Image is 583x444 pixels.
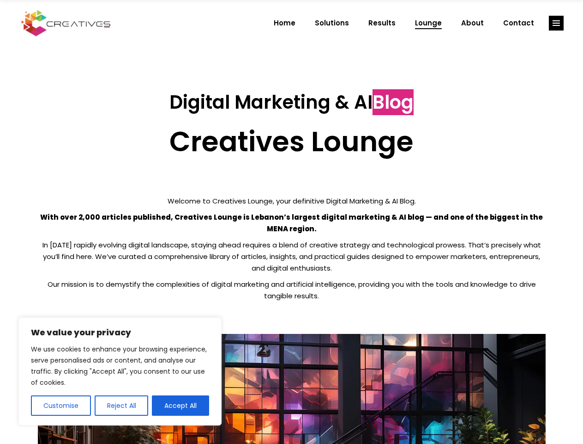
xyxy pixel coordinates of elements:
[19,9,113,37] img: Creatives
[152,395,209,416] button: Accept All
[18,317,222,425] div: We value your privacy
[40,212,543,234] strong: With over 2,000 articles published, Creatives Lounge is Lebanon’s largest digital marketing & AI ...
[38,195,546,207] p: Welcome to Creatives Lounge, your definitive Digital Marketing & AI Blog.
[503,11,534,35] span: Contact
[38,278,546,302] p: Our mission is to demystify the complexities of digital marketing and artificial intelligence, pr...
[373,89,414,115] span: Blog
[31,344,209,388] p: We use cookies to enhance your browsing experience, serve personalised ads or content, and analys...
[38,125,546,158] h2: Creatives Lounge
[415,11,442,35] span: Lounge
[549,16,564,31] a: link
[405,11,451,35] a: Lounge
[274,11,295,35] span: Home
[31,395,91,416] button: Customise
[31,327,209,338] p: We value your privacy
[264,11,305,35] a: Home
[38,91,546,113] h3: Digital Marketing & AI
[451,11,493,35] a: About
[305,11,359,35] a: Solutions
[493,11,544,35] a: Contact
[315,11,349,35] span: Solutions
[95,395,149,416] button: Reject All
[368,11,396,35] span: Results
[359,11,405,35] a: Results
[38,239,546,274] p: In [DATE] rapidly evolving digital landscape, staying ahead requires a blend of creative strategy...
[461,11,484,35] span: About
